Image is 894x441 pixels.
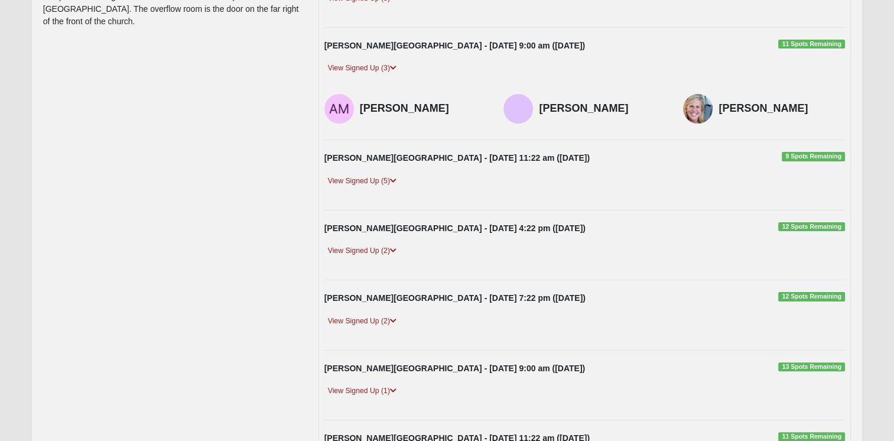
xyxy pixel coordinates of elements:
span: 9 Spots Remaining [782,152,845,161]
span: 13 Spots Remaining [778,362,845,372]
a: View Signed Up (2) [324,315,400,327]
strong: [PERSON_NAME][GEOGRAPHIC_DATA] - [DATE] 9:00 am ([DATE]) [324,364,586,373]
h4: [PERSON_NAME] [360,102,486,115]
span: 12 Spots Remaining [778,292,845,301]
h4: [PERSON_NAME] [539,102,665,115]
a: View Signed Up (1) [324,385,400,397]
strong: [PERSON_NAME][GEOGRAPHIC_DATA] - [DATE] 11:22 am ([DATE]) [324,153,590,163]
strong: [PERSON_NAME][GEOGRAPHIC_DATA] - [DATE] 9:00 am ([DATE]) [324,41,586,50]
a: View Signed Up (5) [324,175,400,187]
strong: [PERSON_NAME][GEOGRAPHIC_DATA] - [DATE] 7:22 pm ([DATE]) [324,293,586,303]
img: Sallie Woodward [683,94,713,124]
strong: [PERSON_NAME][GEOGRAPHIC_DATA] - [DATE] 4:22 pm ([DATE]) [324,223,586,233]
span: 11 Spots Remaining [778,40,845,49]
h4: [PERSON_NAME] [719,102,845,115]
span: 12 Spots Remaining [778,222,845,232]
a: View Signed Up (2) [324,245,400,257]
img: Julian Wright [503,94,533,124]
img: Amber Marcy [324,94,354,124]
a: View Signed Up (3) [324,62,400,74]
